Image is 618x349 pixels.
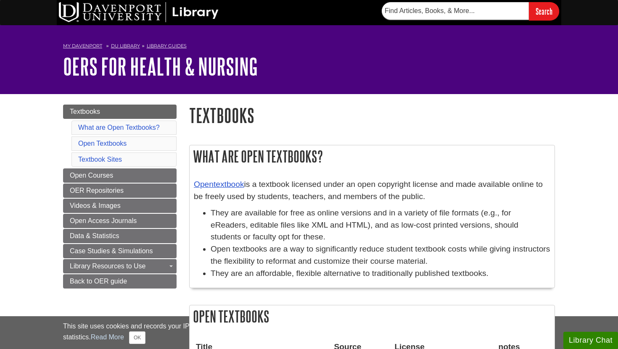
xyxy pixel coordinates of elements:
li: Open textbooks are a way to significantly reduce student textbook costs while giving instructors ... [211,243,550,268]
span: Data & Statistics [70,232,119,239]
a: textbook [214,180,244,189]
li: They are an affordable, flexible alternative to traditionally published textbooks. [211,268,550,280]
button: Close [129,331,145,344]
a: OER Repositories [63,184,177,198]
a: Back to OER guide [63,274,177,289]
a: Textbooks [63,105,177,119]
a: DU Library [111,43,140,49]
input: Search [529,2,559,20]
a: What are Open Textbooks? [78,124,160,131]
a: Textbook Sites [78,156,122,163]
span: Textbooks [70,108,100,115]
span: Open Courses [70,172,113,179]
li: They are available for free as online versions and in a variety of file formats (e.g., for eReade... [211,207,550,243]
div: This site uses cookies and records your IP address for usage statistics. Additionally, we use Goo... [63,321,555,344]
span: Open Access Journals [70,217,137,224]
a: Videos & Images [63,199,177,213]
a: Open Textbooks [78,140,127,147]
a: Open Access Journals [63,214,177,228]
a: Read More [91,333,124,341]
span: Videos & Images [70,202,121,209]
p: is a textbook licensed under an open copyright license and made available online to be freely use... [194,178,550,203]
nav: breadcrumb [63,40,555,54]
a: Library Guides [147,43,187,49]
img: DU Library [59,2,219,22]
a: Open Courses [63,168,177,183]
a: My Davenport [63,42,102,50]
div: Guide Page Menu [63,105,177,289]
h2: Open Textbooks [190,305,555,328]
span: OER Repositories [70,187,124,194]
input: Find Articles, Books, & More... [382,2,529,20]
span: Library Resources to Use [70,262,146,270]
form: Searches DU Library's articles, books, and more [382,2,559,20]
a: OERs for Health & Nursing [63,53,258,79]
span: Case Studies & Simulations [70,247,153,255]
h1: Textbooks [189,105,555,126]
span: Back to OER guide [70,278,127,285]
button: Library Chat [563,332,618,349]
a: Library Resources to Use [63,259,177,273]
a: Data & Statistics [63,229,177,243]
h2: What are Open Textbooks? [190,145,555,168]
a: Case Studies & Simulations [63,244,177,258]
a: Open [194,180,214,189]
